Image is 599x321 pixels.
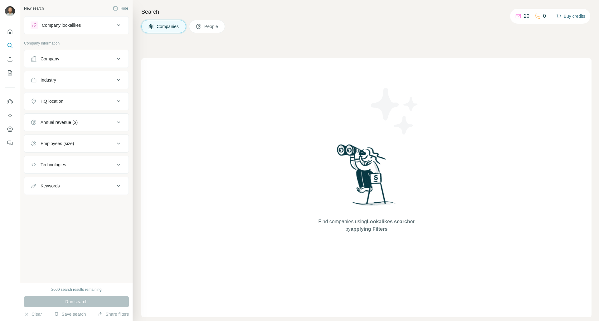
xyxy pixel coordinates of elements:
[5,137,15,149] button: Feedback
[41,140,74,147] div: Employees (size)
[524,12,529,20] p: 20
[5,67,15,78] button: My lists
[367,83,423,139] img: Surfe Illustration - Stars
[24,18,129,33] button: Company lookalikes
[24,136,129,151] button: Employees (size)
[41,119,78,125] div: Annual revenue ($)
[98,311,129,317] button: Share filters
[41,162,66,168] div: Technologies
[41,77,56,83] div: Industry
[54,311,86,317] button: Save search
[5,26,15,37] button: Quick start
[41,183,60,189] div: Keywords
[334,143,399,212] img: Surfe Illustration - Woman searching with binoculars
[24,73,129,87] button: Industry
[24,178,129,193] button: Keywords
[5,40,15,51] button: Search
[24,94,129,109] button: HQ location
[41,98,63,104] div: HQ location
[109,4,133,13] button: Hide
[5,54,15,65] button: Enrich CSV
[157,23,179,30] span: Companies
[24,40,129,46] p: Company information
[24,115,129,130] button: Annual revenue ($)
[24,311,42,317] button: Clear
[5,124,15,135] button: Dashboard
[24,157,129,172] button: Technologies
[41,56,59,62] div: Company
[5,6,15,16] img: Avatar
[24,6,44,11] div: New search
[367,219,410,224] span: Lookalikes search
[42,22,81,28] div: Company lookalikes
[24,51,129,66] button: Company
[543,12,546,20] p: 0
[556,12,585,21] button: Buy credits
[204,23,219,30] span: People
[141,7,592,16] h4: Search
[5,110,15,121] button: Use Surfe API
[5,96,15,107] button: Use Surfe on LinkedIn
[351,226,387,232] span: applying Filters
[316,218,416,233] span: Find companies using or by
[51,287,102,292] div: 2000 search results remaining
